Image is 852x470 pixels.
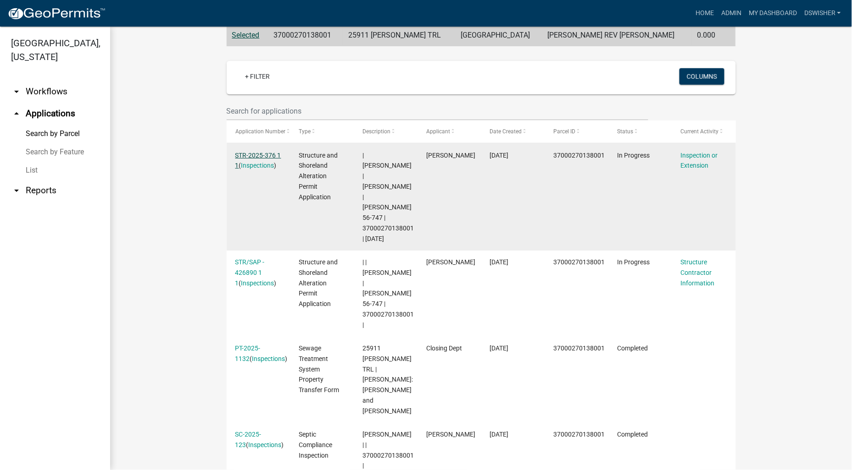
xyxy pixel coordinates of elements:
[241,279,274,287] a: Inspections
[299,128,311,135] span: Type
[608,120,672,142] datatable-header-cell: Status
[249,441,282,448] a: Inspections
[362,152,414,242] span: | Kyle Westergard | JOHN C MCMILLEN | Lida 56-747 | 37000270138001 | 07/09/2026
[235,257,281,288] div: ( )
[542,24,692,47] td: [PERSON_NAME] REV [PERSON_NAME]
[553,152,605,159] span: 37000270138001
[235,343,281,364] div: ( )
[617,344,648,352] span: Completed
[241,162,274,169] a: Inspections
[490,128,522,135] span: Date Created
[745,5,801,22] a: My Dashboard
[426,344,462,352] span: Closing Dept
[299,431,332,459] span: Septic Compliance Inspection
[490,344,509,352] span: 05/21/2025
[362,258,414,328] span: | | JOHN C MCMILLEN | Lida 56-747 | 37000270138001 |
[490,152,509,159] span: 06/16/2025
[235,258,265,287] a: STR/SAP - 426890 1 1
[553,344,605,352] span: 37000270138001
[801,5,845,22] a: dswisher
[681,152,718,169] a: Inspection or Extension
[617,128,633,135] span: Status
[426,431,475,438] span: Philip Stoll
[679,68,724,85] button: Columns
[252,355,285,362] a: Inspections
[553,258,605,266] span: 37000270138001
[232,31,260,39] a: Selected
[299,344,339,393] span: Sewage Treatment System Property Transfer Form
[11,185,22,196] i: arrow_drop_down
[362,344,413,415] span: 25911 PIERCE TRL | Buyer: Kathleen and Jeffrey Browne
[238,68,277,85] a: + Filter
[299,258,338,307] span: Structure and Shoreland Alteration Permit Application
[227,120,290,142] datatable-header-cell: Application Number
[299,152,338,201] span: Structure and Shoreland Alteration Permit Application
[426,152,475,159] span: Jeff Browne
[235,429,281,450] div: ( )
[418,120,481,142] datatable-header-cell: Applicant
[692,24,724,47] td: 0.000
[268,24,343,47] td: 37000270138001
[11,86,22,97] i: arrow_drop_down
[490,258,509,266] span: 05/27/2025
[545,120,608,142] datatable-header-cell: Parcel ID
[235,344,261,362] a: PT-2025-1132
[672,120,736,142] datatable-header-cell: Current Activity
[455,24,542,47] td: [GEOGRAPHIC_DATA]
[681,128,719,135] span: Current Activity
[692,5,718,22] a: Home
[343,24,455,47] td: 25911 [PERSON_NAME] TRL
[235,152,281,169] a: STR-2025-376 1 1
[354,120,418,142] datatable-header-cell: Description
[553,128,575,135] span: Parcel ID
[235,431,262,448] a: SC-2025-123
[290,120,354,142] datatable-header-cell: Type
[718,5,745,22] a: Admin
[235,150,281,171] div: ( )
[235,128,285,135] span: Application Number
[681,258,715,287] a: Structure Contractor Information
[490,431,509,438] span: 04/27/2025
[426,258,475,266] span: Jeff Browne
[481,120,545,142] datatable-header-cell: Date Created
[617,258,650,266] span: In Progress
[362,128,390,135] span: Description
[553,431,605,438] span: 37000270138001
[227,102,649,120] input: Search for applications
[11,108,22,119] i: arrow_drop_up
[617,431,648,438] span: Completed
[426,128,450,135] span: Applicant
[617,152,650,159] span: In Progress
